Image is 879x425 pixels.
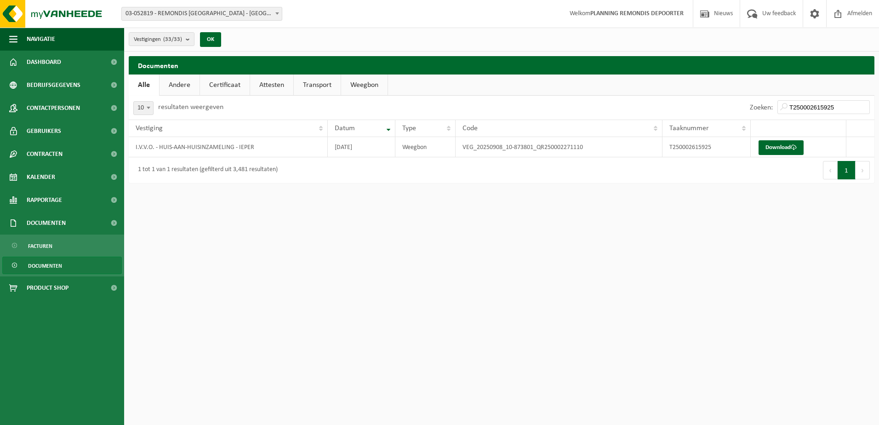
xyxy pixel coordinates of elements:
[838,161,856,179] button: 1
[294,75,341,96] a: Transport
[121,7,282,21] span: 03-052819 - REMONDIS WEST-VLAANDEREN - OOSTENDE
[122,7,282,20] span: 03-052819 - REMONDIS WEST-VLAANDEREN - OOSTENDE
[341,75,388,96] a: Weegbon
[134,102,153,115] span: 10
[27,74,80,97] span: Bedrijfsgegevens
[662,137,751,157] td: T250002615925
[335,125,355,132] span: Datum
[669,125,709,132] span: Taaknummer
[133,162,278,178] div: 1 tot 1 van 1 resultaten (gefilterd uit 3,481 resultaten)
[136,125,163,132] span: Vestiging
[27,143,63,166] span: Contracten
[590,10,684,17] strong: PLANNING REMONDIS DEPOORTER
[28,237,52,255] span: Facturen
[200,32,221,47] button: OK
[456,137,662,157] td: VEG_20250908_10-873801_QR250002271110
[402,125,416,132] span: Type
[27,120,61,143] span: Gebruikers
[759,140,804,155] a: Download
[328,137,395,157] td: [DATE]
[163,36,182,42] count: (33/33)
[27,166,55,189] span: Kalender
[133,101,154,115] span: 10
[856,161,870,179] button: Next
[129,56,874,74] h2: Documenten
[395,137,455,157] td: Weegbon
[158,103,223,111] label: resultaten weergeven
[823,161,838,179] button: Previous
[129,75,159,96] a: Alle
[27,28,55,51] span: Navigatie
[27,276,68,299] span: Product Shop
[134,33,182,46] span: Vestigingen
[250,75,293,96] a: Attesten
[129,32,194,46] button: Vestigingen(33/33)
[129,137,328,157] td: I.V.V.O. - HUIS-AAN-HUISINZAMELING - IEPER
[200,75,250,96] a: Certificaat
[27,212,66,235] span: Documenten
[28,257,62,275] span: Documenten
[27,189,62,212] span: Rapportage
[27,51,61,74] span: Dashboard
[750,104,773,111] label: Zoeken:
[27,97,80,120] span: Contactpersonen
[2,237,122,254] a: Facturen
[160,75,200,96] a: Andere
[2,257,122,274] a: Documenten
[462,125,478,132] span: Code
